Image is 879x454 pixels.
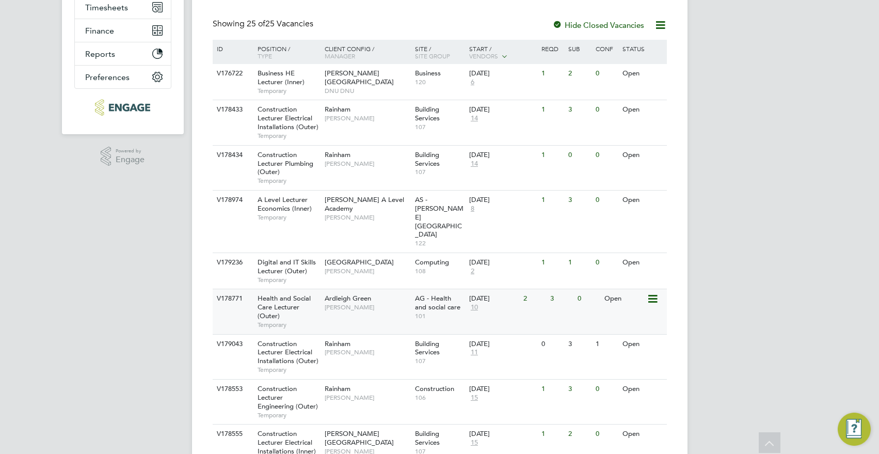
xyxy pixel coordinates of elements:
div: Reqd [539,40,566,57]
div: 0 [593,100,620,119]
div: 1 [539,425,566,444]
button: Engage Resource Center [838,413,871,446]
span: Temporary [258,87,319,95]
div: V178974 [214,191,250,210]
div: V178555 [214,425,250,444]
div: 3 [566,335,593,354]
div: V178434 [214,146,250,165]
div: Showing [213,19,315,29]
span: Construction Lecturer Electrical Installations (Outer) [258,105,318,131]
div: 3 [566,191,593,210]
span: Rainham [325,384,350,393]
div: Status [620,40,665,57]
div: Open [602,289,647,308]
div: 3 [566,100,593,119]
span: [PERSON_NAME] [325,213,410,222]
div: Conf [593,40,620,57]
div: 1 [539,64,566,83]
div: 1 [539,191,566,210]
span: 14 [469,160,480,168]
div: [DATE] [469,340,536,349]
span: Business HE Lecturer (Inner) [258,69,305,86]
span: Building Services [415,105,440,122]
span: [PERSON_NAME][GEOGRAPHIC_DATA] [325,69,394,86]
span: Temporary [258,213,319,222]
span: 25 of [247,19,265,29]
span: DNU DNU [325,87,410,95]
div: V178771 [214,289,250,308]
span: Engage [116,155,145,164]
div: 0 [593,191,620,210]
span: Rainham [325,339,350,348]
span: Rainham [325,105,350,114]
div: V179043 [214,335,250,354]
a: Powered byEngage [101,147,145,166]
span: [PERSON_NAME] [325,114,410,122]
span: 25 Vacancies [247,19,313,29]
div: 0 [539,335,566,354]
div: 1 [539,100,566,119]
div: 0 [593,146,620,165]
span: [PERSON_NAME] [325,267,410,275]
span: Site Group [415,52,450,60]
div: [DATE] [469,258,536,267]
span: Type [258,52,272,60]
span: [GEOGRAPHIC_DATA] [325,258,394,267]
span: Preferences [85,72,130,82]
span: Manager [325,52,355,60]
div: V179236 [214,253,250,272]
span: 15 [469,394,480,402]
span: 10 [469,303,480,312]
span: 8 [469,205,476,213]
div: 1 [539,146,566,165]
div: [DATE] [469,385,536,394]
span: Construction Lecturer Plumbing (Outer) [258,150,313,177]
span: 107 [415,357,464,365]
span: 107 [415,123,464,131]
span: Temporary [258,366,319,374]
span: AG - Health and social care [415,294,460,311]
span: Rainham [325,150,350,159]
div: 2 [521,289,548,308]
span: 101 [415,312,464,320]
div: Open [620,191,665,210]
span: 15 [469,439,480,447]
div: Start / [467,40,539,66]
span: Temporary [258,411,319,419]
span: Construction [415,384,454,393]
span: Construction Lecturer Engineering (Outer) [258,384,318,411]
div: 1 [566,253,593,272]
span: Health and Social Care Lecturer (Outer) [258,294,311,320]
div: 0 [566,146,593,165]
span: 6 [469,78,476,87]
span: 2 [469,267,476,276]
span: Building Services [415,150,440,168]
div: Position / [250,40,322,65]
span: 106 [415,394,464,402]
span: Temporary [258,276,319,284]
img: carbonrecruitment-logo-retina.png [95,99,150,116]
span: Building Services [415,339,440,357]
span: Reports [85,49,115,59]
div: Open [620,380,665,399]
div: V178433 [214,100,250,119]
span: [PERSON_NAME] [325,303,410,311]
span: Ardleigh Green [325,294,371,303]
div: 3 [566,380,593,399]
div: Open [620,100,665,119]
div: 1 [593,335,620,354]
span: A Level Lecturer Economics (Inner) [258,195,312,213]
span: Digital and IT Skills Lecturer (Outer) [258,258,316,275]
div: 0 [593,253,620,272]
span: Powered by [116,147,145,155]
span: [PERSON_NAME] [325,160,410,168]
div: Open [620,425,665,444]
span: 107 [415,168,464,176]
span: [PERSON_NAME] [325,394,410,402]
div: 0 [575,289,602,308]
div: 2 [566,64,593,83]
span: Business [415,69,441,77]
div: 0 [593,425,620,444]
span: Construction Lecturer Electrical Installations (Outer) [258,339,318,366]
span: Timesheets [85,3,128,12]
